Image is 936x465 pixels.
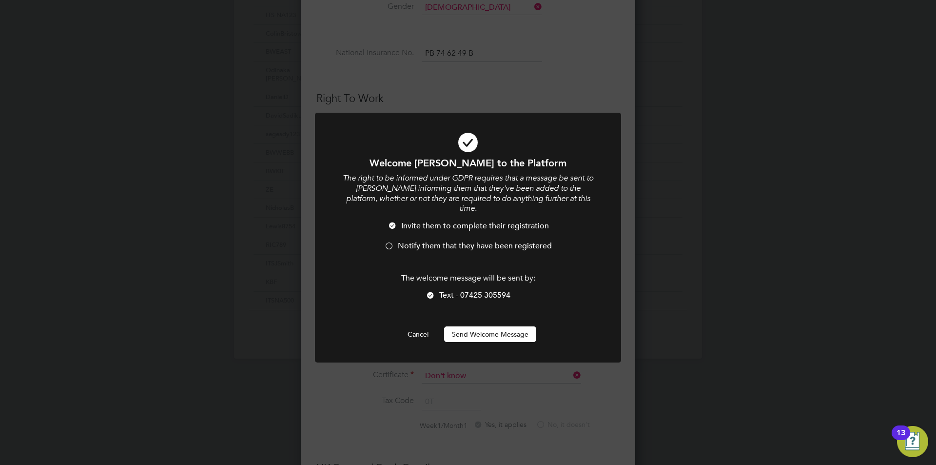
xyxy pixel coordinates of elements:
[897,426,928,457] button: Open Resource Center, 13 new notifications
[400,326,436,342] button: Cancel
[897,433,905,445] div: 13
[341,157,595,169] h1: Welcome [PERSON_NAME] to the Platform
[341,273,595,283] p: The welcome message will be sent by:
[398,241,552,251] span: Notify them that they have been registered
[439,290,510,300] span: Text - 07425 305594
[444,326,536,342] button: Send Welcome Message
[343,173,593,213] i: The right to be informed under GDPR requires that a message be sent to [PERSON_NAME] informing th...
[401,221,549,231] span: Invite them to complete their registration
